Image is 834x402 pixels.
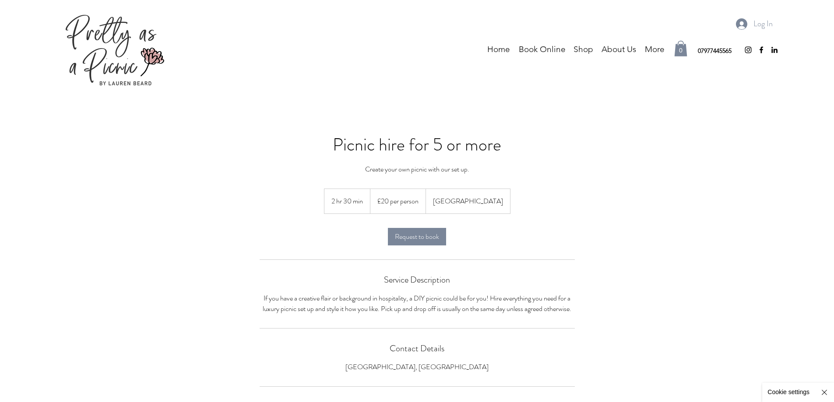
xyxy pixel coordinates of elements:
[640,43,669,56] p: More
[767,388,809,397] p: Cookie settings
[819,387,830,398] img: Hide Cookie Settings
[770,45,779,54] img: LinkedIn
[744,45,779,54] ul: Social Bar
[597,43,640,56] a: About Us
[442,43,669,56] nav: Site
[730,14,779,34] button: Log In
[750,17,776,31] span: Log In
[733,364,834,402] iframe: Wix Chat
[569,43,597,56] a: Shop
[388,228,446,245] button: Request to book
[762,383,815,402] button: Cookie settings
[815,383,834,402] button: Hide Cookie Settings
[698,47,732,55] span: 07977445565
[483,43,514,56] a: Home
[674,41,687,56] a: Cart with 0 items
[744,45,753,54] img: instagram
[514,43,569,56] a: Book Online
[395,233,439,240] span: Request to book
[66,14,164,86] img: PrettyAsAPicnic-Coloured.png
[514,43,570,56] p: Book Online
[679,47,683,54] text: 0
[757,45,766,54] img: Facebook
[762,383,834,402] div: Site Cookies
